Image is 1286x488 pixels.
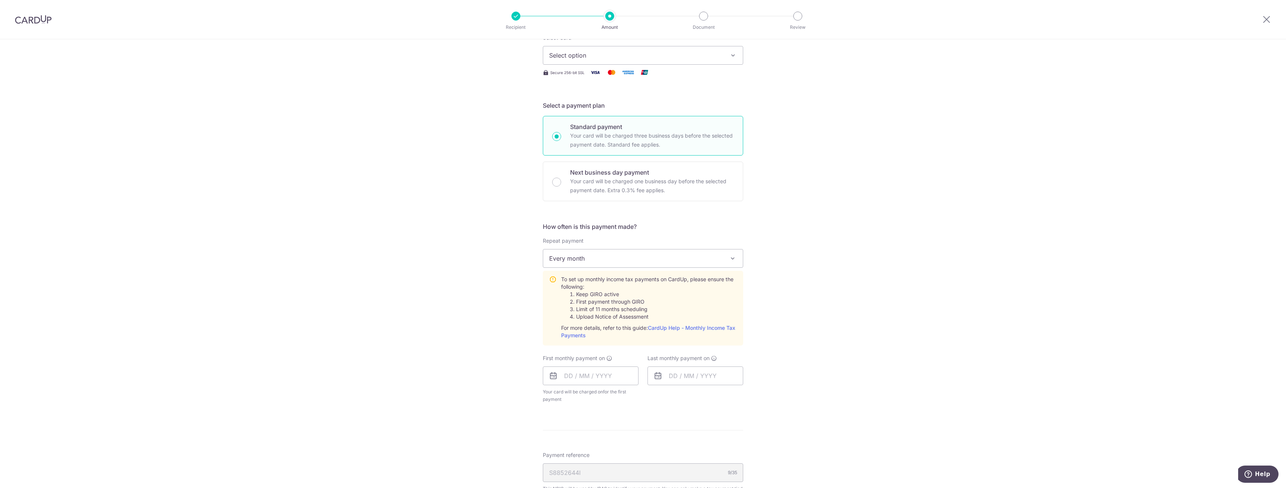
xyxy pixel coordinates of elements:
img: Visa [588,68,603,77]
iframe: Opens a widget where you can find more information [1238,466,1279,484]
p: Document [676,24,731,31]
h5: How often is this payment made? [543,222,743,231]
span: Every month [543,249,743,268]
li: First payment through GIRO [576,298,737,306]
span: Every month [543,249,743,267]
li: Limit of 11 months scheduling [576,306,737,313]
span: First monthly payment on [543,355,605,362]
input: DD / MM / YYYY [647,366,743,385]
span: Your card will be charged on [543,388,639,403]
a: CardUp Help - Monthly Income Tax Payments [561,325,735,338]
button: Select option [543,46,743,65]
p: Standard payment [570,122,734,131]
img: CardUp [15,15,52,24]
p: Your card will be charged one business day before the selected payment date. Extra 0.3% fee applies. [570,177,734,195]
p: Review [770,24,825,31]
span: Last monthly payment on [647,355,710,362]
p: Recipient [488,24,544,31]
input: DD / MM / YYYY [543,366,639,385]
img: American Express [621,68,636,77]
h5: Select a payment plan [543,101,743,110]
span: Select option [549,51,723,60]
img: Union Pay [637,68,652,77]
li: Keep GIRO active [576,291,737,298]
span: Payment reference [543,451,590,459]
div: 9/35 [728,469,737,476]
img: Mastercard [604,68,619,77]
p: Amount [582,24,637,31]
li: Upload Notice of Assessment [576,313,737,320]
div: To set up monthly income tax payments on CardUp, please ensure the following: For more details, r... [561,276,737,339]
p: Your card will be charged three business days before the selected payment date. Standard fee appl... [570,131,734,149]
span: Secure 256-bit SSL [550,70,585,76]
label: Repeat payment [543,237,584,245]
p: Next business day payment [570,168,734,177]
